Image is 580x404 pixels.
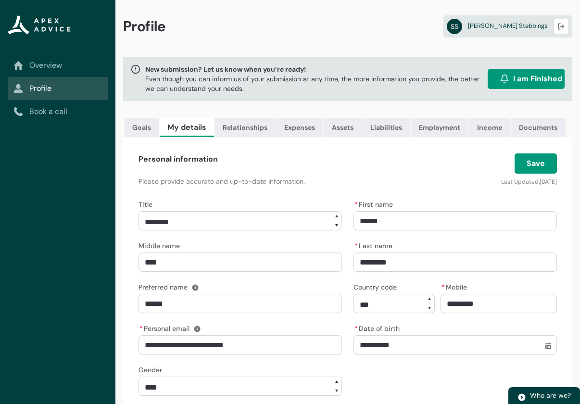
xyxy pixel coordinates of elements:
[443,15,572,38] a: SS[PERSON_NAME] Stebbings
[517,393,526,402] img: play.svg
[125,118,159,137] a: Goals
[139,153,218,165] h4: Personal information
[8,54,108,123] nav: Sub page
[8,15,71,35] img: Apex Advice Group
[13,83,102,94] a: Profile
[139,239,184,251] label: Middle name
[501,178,540,186] lightning-formatted-text: Last Updated:
[554,19,569,34] button: Logout
[214,118,276,137] a: Relationships
[353,239,396,251] label: Last name
[362,118,410,137] a: Liabilities
[123,17,166,36] span: Profile
[145,74,484,93] p: Even though you can inform us of your submission at any time, the more information you provide, t...
[530,391,571,400] span: Who are we?
[488,69,565,89] button: I am Finished
[354,241,358,250] abbr: required
[139,177,414,186] p: Please provide accurate and up-to-date information.
[353,283,397,291] span: Country code
[511,118,566,137] a: Documents
[468,22,548,30] span: [PERSON_NAME] Stebbings
[540,178,557,186] lightning-formatted-date-time: [DATE]
[160,118,214,137] a: My details
[515,153,557,174] button: Save
[276,118,323,137] a: Expenses
[139,324,143,333] abbr: required
[139,200,152,209] span: Title
[354,324,358,333] abbr: required
[441,283,445,291] abbr: required
[354,200,358,209] abbr: required
[139,366,162,374] span: Gender
[469,118,510,137] a: Income
[353,198,397,209] label: First name
[139,322,193,333] label: Personal email
[13,106,102,117] a: Book a call
[447,19,462,34] abbr: SS
[139,280,191,292] label: Preferred name
[411,118,468,137] a: Employment
[353,322,403,333] label: Date of birth
[324,118,362,137] a: Assets
[441,280,471,292] label: Mobile
[500,74,509,84] img: alarm.svg
[145,64,484,74] span: New submission? Let us know when you’re ready!
[13,60,102,71] a: Overview
[513,73,562,85] span: I am Finished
